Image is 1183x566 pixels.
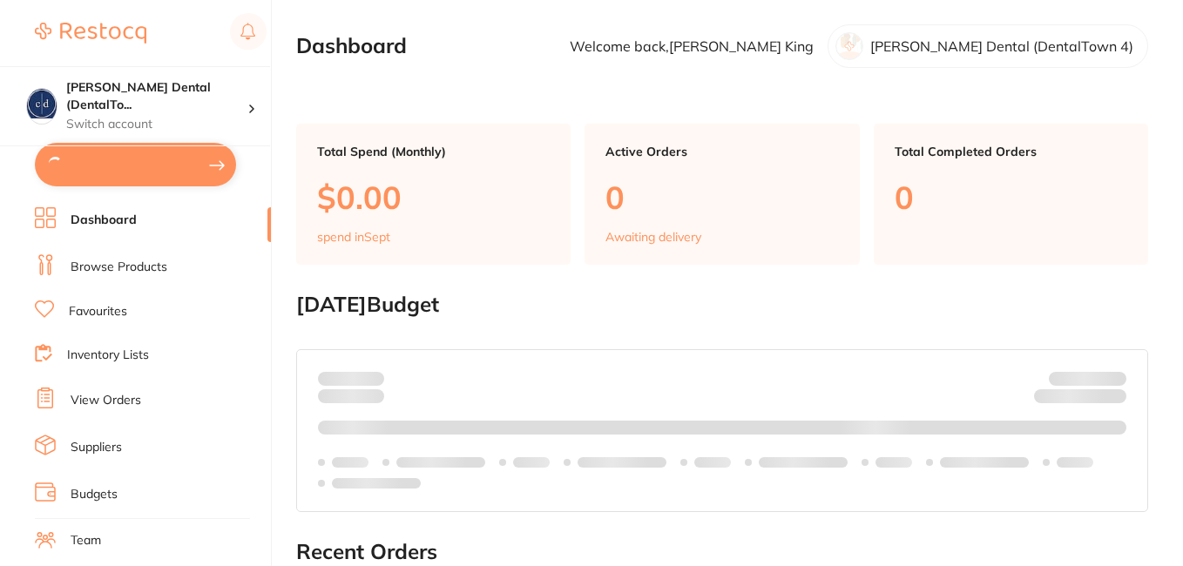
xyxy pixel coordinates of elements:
p: Labels [694,455,731,469]
p: Labels extended [759,455,848,469]
p: Labels [1057,455,1093,469]
h2: Recent Orders [296,540,1148,564]
p: Labels extended [332,476,421,490]
a: Total Completed Orders0 [874,124,1148,265]
p: Total Spend (Monthly) [317,145,550,158]
p: Budget: [1049,371,1126,385]
h2: [DATE] Budget [296,293,1148,317]
p: Switch account [66,116,247,133]
p: Spent: [318,371,384,385]
p: 0 [605,179,838,215]
a: Dashboard [71,212,137,229]
strong: $0.00 [1096,392,1126,408]
p: Labels extended [396,455,485,469]
p: Labels [875,455,912,469]
img: Crotty Dental (DentalTown 4) [27,89,57,118]
strong: $0.00 [354,370,384,386]
a: Suppliers [71,439,122,456]
p: Welcome back, [PERSON_NAME] King [570,38,814,54]
p: Active Orders [605,145,838,158]
a: Total Spend (Monthly)$0.00spend inSept [296,124,571,265]
p: Remaining: [1034,386,1126,407]
p: Labels [513,455,550,469]
a: Browse Products [71,259,167,276]
strong: $NaN [1092,370,1126,386]
a: Restocq Logo [35,13,146,53]
p: 0 [895,179,1127,215]
p: $0.00 [317,179,550,215]
a: Team [71,532,101,549]
a: Favourites [69,303,127,320]
p: Awaiting delivery [605,230,701,244]
p: month [318,386,384,407]
img: Restocq Logo [35,23,146,44]
p: [PERSON_NAME] Dental (DentalTown 4) [870,38,1133,54]
a: View Orders [71,392,141,409]
p: spend in Sept [317,230,390,244]
a: Budgets [71,486,118,503]
h2: Dashboard [296,34,407,58]
p: Labels [332,455,368,469]
h4: Crotty Dental (DentalTown 4) [66,79,247,113]
a: Inventory Lists [67,347,149,364]
p: Labels extended [940,455,1029,469]
p: Total Completed Orders [895,145,1127,158]
a: Active Orders0Awaiting delivery [585,124,859,265]
p: Labels extended [578,455,666,469]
